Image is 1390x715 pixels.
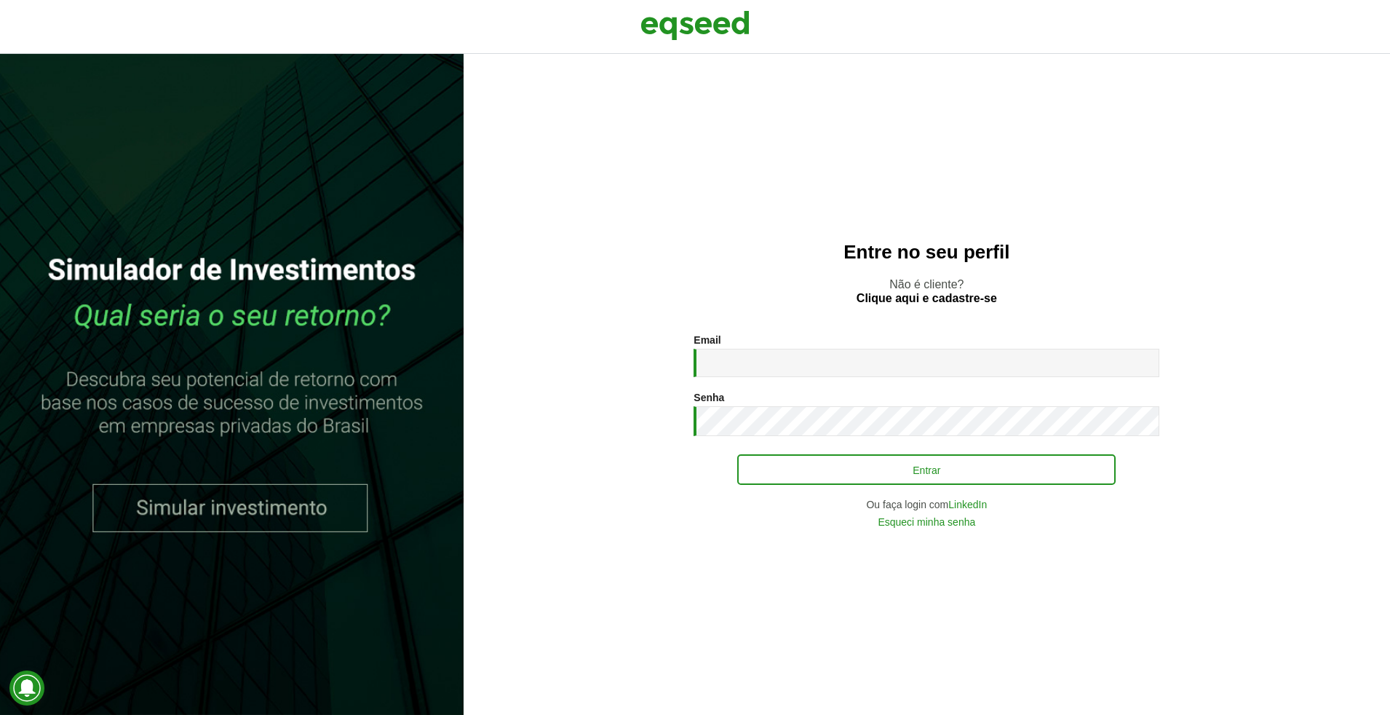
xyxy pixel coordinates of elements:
a: LinkedIn [948,499,987,510]
label: Senha [694,392,724,403]
h2: Entre no seu perfil [493,242,1361,263]
label: Email [694,335,720,345]
a: Clique aqui e cadastre-se [857,293,997,304]
button: Entrar [737,454,1116,485]
p: Não é cliente? [493,277,1361,305]
img: EqSeed Logo [640,7,750,44]
div: Ou faça login com [694,499,1159,510]
a: Esqueci minha senha [878,517,975,527]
